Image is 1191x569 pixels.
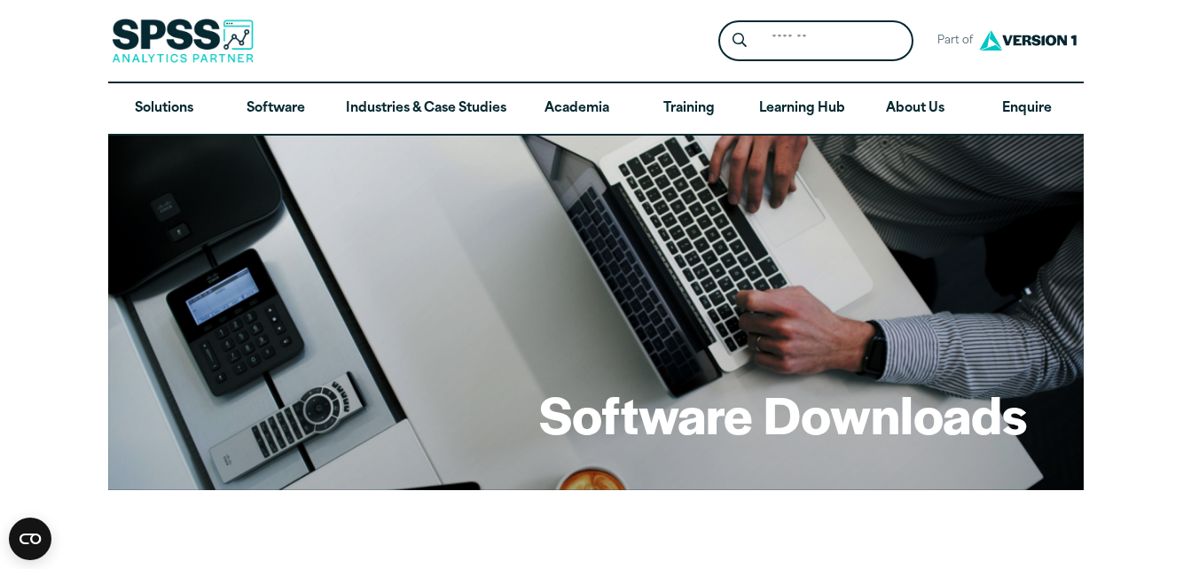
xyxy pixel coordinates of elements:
button: Search magnifying glass icon [723,25,756,58]
h1: Software Downloads [539,379,1027,448]
a: Industries & Case Studies [332,83,521,135]
span: Part of [928,28,975,54]
a: Learning Hub [745,83,859,135]
a: Software [220,83,332,135]
form: Site Header Search Form [718,20,913,62]
button: Open CMP widget [9,518,51,560]
a: Enquire [971,83,1083,135]
a: Solutions [108,83,220,135]
nav: Desktop version of site main menu [108,83,1084,135]
img: SPSS Analytics Partner [112,19,254,63]
a: About Us [859,83,971,135]
a: Academia [521,83,632,135]
img: Version1 Logo [975,24,1081,57]
a: Training [632,83,744,135]
svg: Search magnifying glass icon [733,33,747,48]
